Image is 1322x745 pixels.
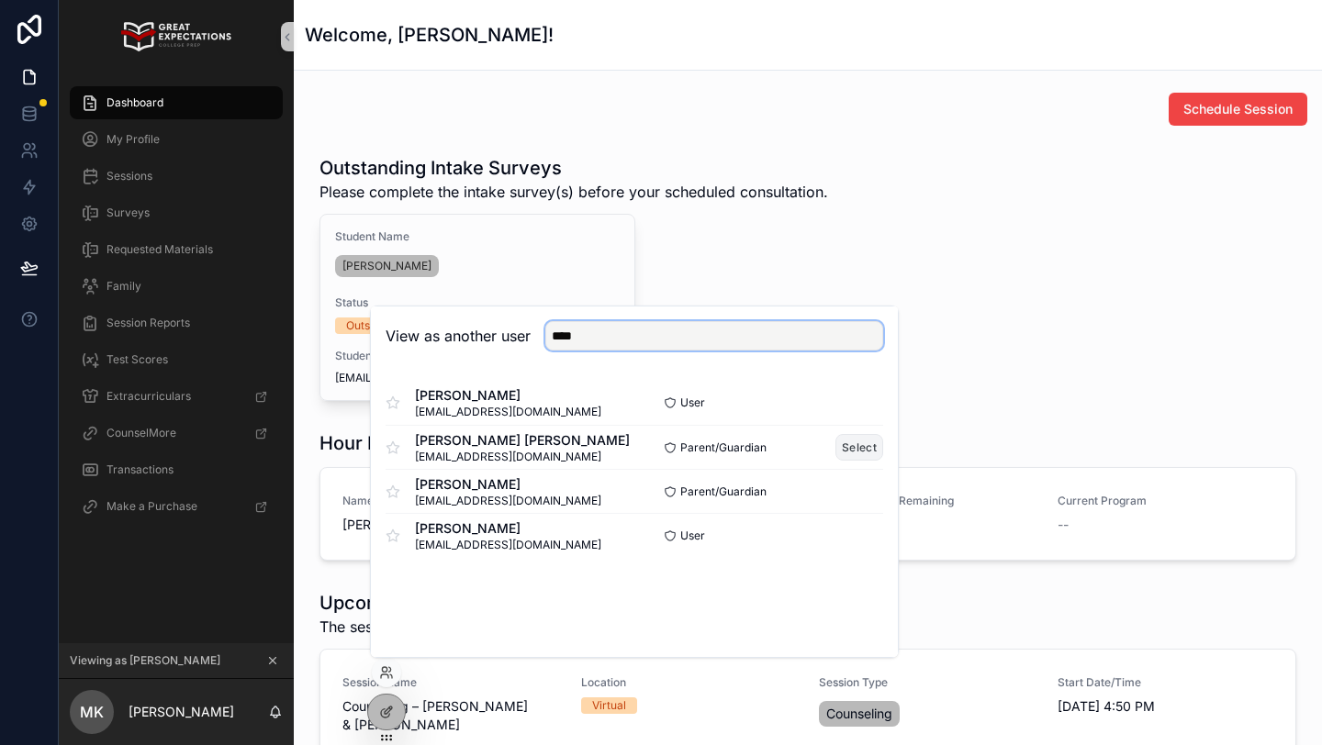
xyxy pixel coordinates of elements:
span: [PERSON_NAME] [342,516,559,534]
span: [PERSON_NAME] [415,386,601,405]
span: Student Email [335,349,620,363]
span: [EMAIL_ADDRESS][DOMAIN_NAME] [415,494,601,508]
span: Location [581,675,798,690]
span: Start Date/Time [1058,675,1274,690]
span: Student Name [335,229,620,244]
a: Make a Purchase [70,490,283,523]
a: Surveys [70,196,283,229]
span: Test Scores [106,352,168,367]
a: Transactions [70,453,283,486]
a: Sessions [70,160,283,193]
span: [PERSON_NAME] [415,519,601,538]
span: [EMAIL_ADDRESS][DOMAIN_NAME] [415,405,601,419]
span: MK [80,701,104,723]
span: Session Name [342,675,559,690]
button: Select [835,434,883,461]
a: Dashboard [70,86,283,119]
h2: View as another user [386,325,531,347]
span: [PERSON_NAME] [342,259,431,273]
span: Name [342,494,559,508]
span: CounselMore [106,426,176,440]
span: Sessions [106,169,152,183]
span: Counseling [826,705,892,723]
a: Test Scores [70,343,283,376]
span: Viewing as [PERSON_NAME] [70,653,220,668]
span: Transactions [106,462,174,477]
span: My Profile [106,132,160,147]
button: Schedule Session [1169,93,1307,126]
span: Dashboard [106,95,163,110]
p: [PERSON_NAME] [129,703,234,721]
span: -- [1058,516,1069,534]
span: User [680,528,705,543]
span: Session Reports [106,316,190,330]
span: [EMAIL_ADDRESS][DOMAIN_NAME] [415,538,601,552]
span: Schedule Session [1183,100,1293,118]
span: Extracurriculars [106,389,191,404]
span: Status [335,295,620,310]
span: Parent/Guardian [680,484,767,499]
span: Family [106,279,141,294]
div: scrollable content [59,73,294,547]
div: Virtual [592,697,626,714]
span: [PERSON_NAME] [PERSON_NAME] [415,431,630,450]
span: Founder Hours Remaining [819,494,1036,508]
a: Family [70,270,283,303]
a: [PERSON_NAME] [335,255,439,277]
a: Extracurriculars [70,380,283,413]
span: [DATE] 4:50 PM [1058,697,1274,716]
span: Surveys [106,206,150,220]
span: Requested Materials [106,242,213,257]
span: Parent/Guardian [680,440,767,455]
span: Current Program [1058,494,1274,508]
img: App logo [121,22,230,51]
span: Session Type [819,675,1036,690]
a: Requested Materials [70,233,283,266]
span: Please complete the intake survey(s) before your scheduled consultation. [319,181,828,203]
span: [EMAIL_ADDRESS][DOMAIN_NAME] [335,371,620,385]
h1: Welcome, [PERSON_NAME]! [305,22,554,48]
h1: Hour Balance [319,430,437,456]
span: User [680,395,705,410]
h1: Outstanding Intake Surveys [319,155,828,181]
span: [EMAIL_ADDRESS][DOMAIN_NAME] [415,450,630,464]
span: Counseling – [PERSON_NAME] & [PERSON_NAME] [342,697,559,734]
h1: Upcoming Sessions [319,590,815,616]
a: Session Reports [70,306,283,339]
div: Outstanding [346,317,409,334]
span: The session times shown below are in your current location's timezone. [319,616,815,638]
span: [PERSON_NAME] [415,475,601,494]
span: 0.00 [819,516,1036,534]
a: CounselMore [70,417,283,450]
a: My Profile [70,123,283,156]
span: Make a Purchase [106,499,197,514]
